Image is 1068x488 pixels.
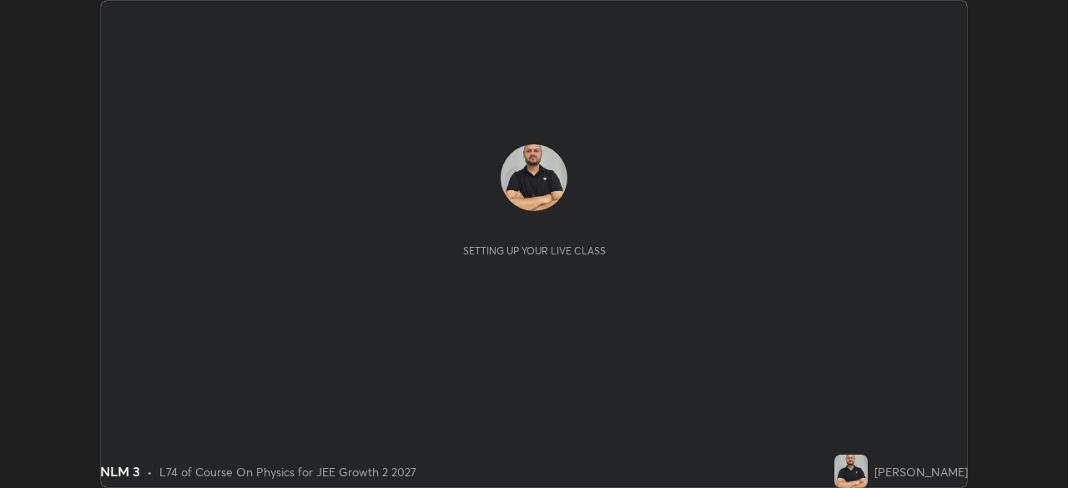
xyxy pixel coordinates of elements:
[463,244,606,257] div: Setting up your live class
[100,461,140,481] div: NLM 3
[147,463,153,480] div: •
[874,463,968,480] div: [PERSON_NAME]
[834,455,868,488] img: 88abb398c7ca4b1491dfe396cc999ae1.jpg
[159,463,416,480] div: L74 of Course On Physics for JEE Growth 2 2027
[501,144,567,211] img: 88abb398c7ca4b1491dfe396cc999ae1.jpg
